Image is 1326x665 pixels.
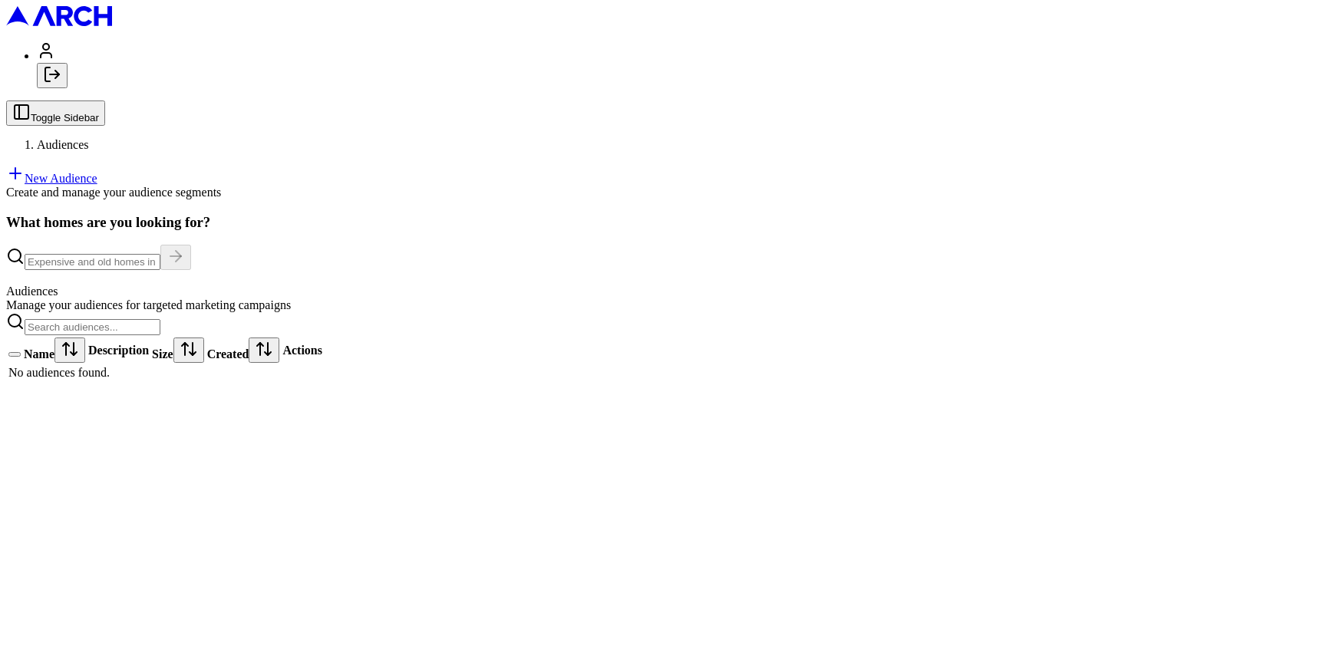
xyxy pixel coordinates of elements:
input: Expensive and old homes in greater SF Bay Area [25,254,160,270]
h3: What homes are you looking for? [6,214,1320,231]
div: Created [207,337,280,363]
th: Description [87,337,150,364]
button: Toggle Sidebar [6,100,105,126]
button: Log out [37,63,68,88]
div: Create and manage your audience segments [6,186,1320,199]
a: New Audience [6,172,97,185]
th: Actions [282,337,323,364]
span: Audiences [37,138,89,151]
span: Toggle Sidebar [31,112,99,123]
td: No audiences found. [8,365,323,380]
div: Size [152,337,204,363]
div: Name [24,337,85,363]
nav: breadcrumb [6,138,1320,152]
div: Audiences [6,285,1320,298]
div: Manage your audiences for targeted marketing campaigns [6,298,1320,312]
input: Search audiences... [25,319,160,335]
